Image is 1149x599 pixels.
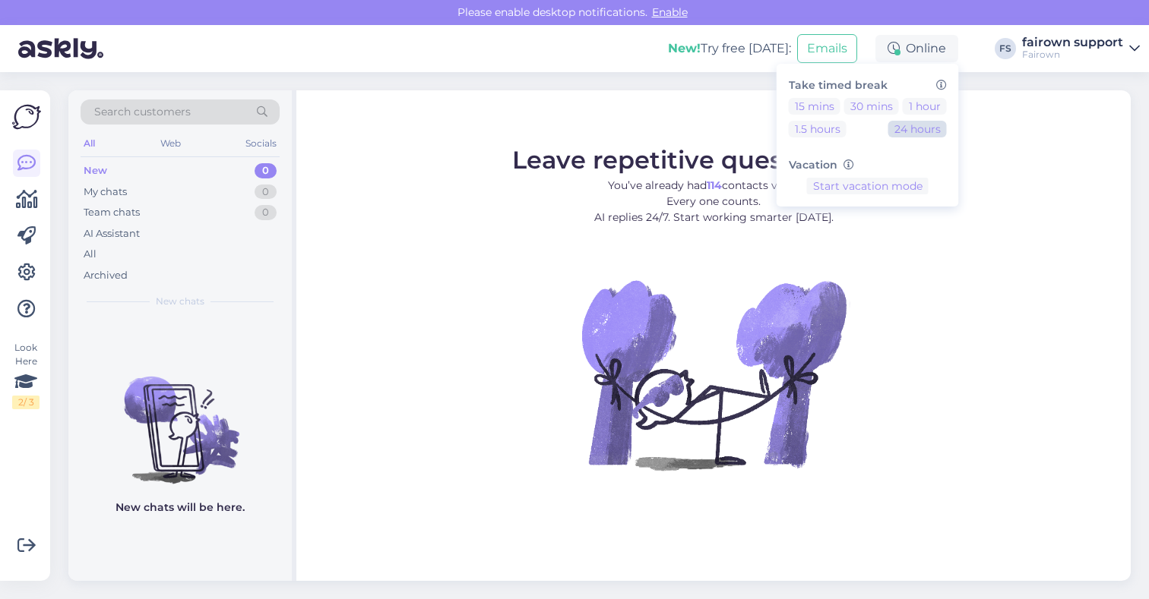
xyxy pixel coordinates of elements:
img: No Chat active [577,238,850,511]
span: New chats [156,295,204,308]
b: 114 [707,178,722,192]
span: Search customers [94,104,191,120]
button: Start vacation mode [807,178,929,194]
div: 0 [255,184,277,200]
b: New! [668,41,701,55]
p: New chats will be here. [116,500,245,515]
button: 15 mins [789,98,840,115]
button: 1 hour [903,98,947,115]
h6: Take timed break [789,79,947,92]
span: Enable [647,5,692,19]
button: Emails [797,34,857,63]
img: Askly Logo [12,102,41,131]
div: Try free [DATE]: [668,39,791,58]
div: My chats [84,184,127,200]
button: 30 mins [844,98,899,115]
a: fairown supportFairown [1022,36,1140,61]
div: All [81,134,98,153]
div: Team chats [84,205,140,220]
button: 1.5 hours [789,121,847,137]
div: Archived [84,268,128,283]
div: Socials [242,134,280,153]
div: New [84,163,107,178]
p: You’ve already had contacts via Askly. Every one counts. AI replies 24/7. Start working smarter [... [512,178,916,225]
div: All [84,247,97,262]
div: FS [995,38,1016,59]
div: 2 / 3 [12,396,40,409]
div: Look Here [12,341,40,409]
div: fairown support [1022,36,1123,49]
div: 0 [255,163,277,178]
button: 24 hours [888,121,947,137]
div: AI Assistant [84,226,140,241]
div: 0 [255,205,277,220]
div: Web [157,134,184,153]
div: Fairown [1022,49,1123,61]
span: Leave repetitive questions to AI. [512,145,916,175]
div: Online [875,35,958,62]
img: No chats [68,349,292,486]
h6: Vacation [789,159,947,172]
